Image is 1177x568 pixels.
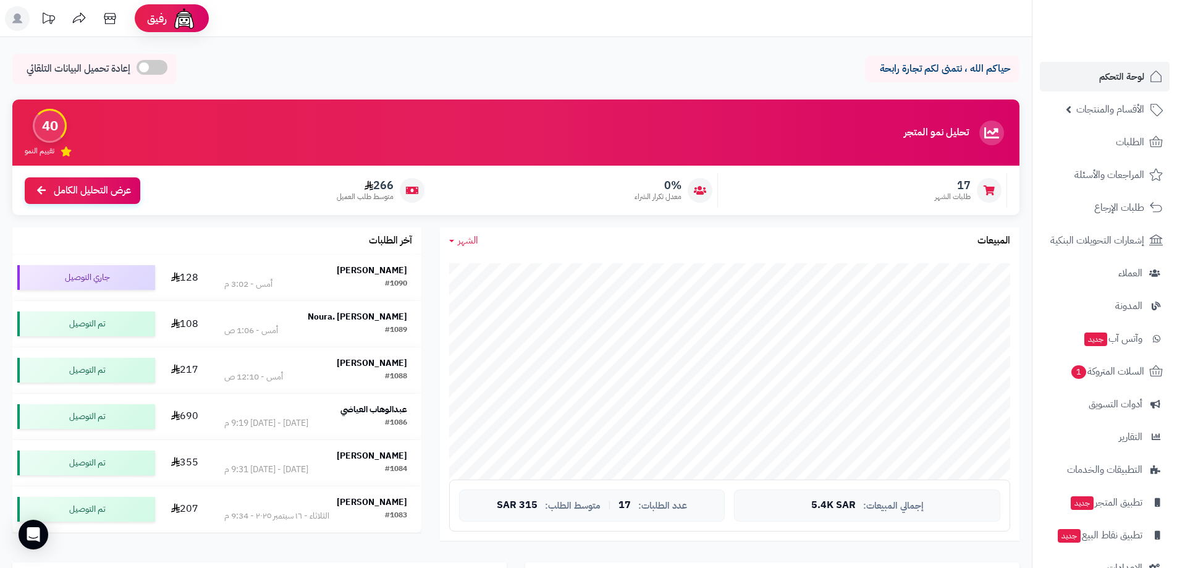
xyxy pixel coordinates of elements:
span: لوحة التحكم [1099,68,1144,85]
span: التقارير [1119,428,1142,446]
div: أمس - 12:10 ص [224,371,283,383]
a: الطلبات [1040,127,1170,157]
div: #1088 [385,371,407,383]
img: ai-face.png [172,6,196,31]
a: تطبيق نقاط البيعجديد [1040,520,1170,550]
span: معدل تكرار الشراء [635,192,681,202]
span: رفيق [147,11,167,26]
div: الثلاثاء - ١٦ سبتمبر ٢٠٢٥ - 9:34 م [224,510,329,522]
div: #1090 [385,278,407,290]
td: 217 [160,347,210,393]
div: #1083 [385,510,407,522]
span: جديد [1084,333,1107,346]
a: المراجعات والأسئلة [1040,160,1170,190]
h3: تحليل نمو المتجر [904,127,969,138]
span: المدونة [1115,297,1142,315]
span: طلبات الشهر [935,192,971,202]
strong: [PERSON_NAME] [337,264,407,277]
span: 0% [635,179,681,192]
span: المراجعات والأسئلة [1074,166,1144,184]
div: تم التوصيل [17,312,155,336]
span: الأقسام والمنتجات [1076,101,1144,118]
span: تطبيق نقاط البيع [1057,527,1142,544]
a: أدوات التسويق [1040,389,1170,419]
span: متوسط الطلب: [545,501,601,511]
div: تم التوصيل [17,404,155,429]
span: السلات المتروكة [1070,363,1144,380]
td: 355 [160,440,210,486]
div: تم التوصيل [17,358,155,383]
span: إعادة تحميل البيانات التلقائي [27,62,130,76]
span: تطبيق المتجر [1069,494,1142,511]
span: متوسط طلب العميل [337,192,394,202]
strong: [PERSON_NAME] [337,496,407,509]
span: طلبات الإرجاع [1094,199,1144,216]
span: أدوات التسويق [1089,396,1142,413]
div: Open Intercom Messenger [19,520,48,549]
h3: آخر الطلبات [369,235,412,247]
span: | [608,501,611,510]
span: 17 [618,500,631,511]
a: وآتس آبجديد [1040,324,1170,354]
h3: المبيعات [977,235,1010,247]
div: [DATE] - [DATE] 9:31 م [224,464,308,476]
div: أمس - 1:06 ص [224,324,278,337]
span: العملاء [1118,265,1142,282]
strong: Noura. [PERSON_NAME] [308,310,407,323]
a: تطبيق المتجرجديد [1040,488,1170,517]
span: وآتس آب [1083,330,1142,347]
a: العملاء [1040,258,1170,288]
a: المدونة [1040,291,1170,321]
span: 5.4K SAR [811,500,856,511]
span: جديد [1058,529,1081,543]
span: الطلبات [1116,134,1144,151]
strong: عبدالوهاب العياضي [340,403,407,416]
a: عرض التحليل الكامل [25,177,140,204]
a: السلات المتروكة1 [1040,357,1170,386]
a: التطبيقات والخدمات [1040,455,1170,485]
span: 17 [935,179,971,192]
a: لوحة التحكم [1040,62,1170,91]
td: 690 [160,394,210,439]
span: إشعارات التحويلات البنكية [1050,232,1144,249]
td: 108 [160,301,210,347]
a: التقارير [1040,422,1170,452]
td: 207 [160,486,210,532]
strong: [PERSON_NAME] [337,357,407,370]
div: #1089 [385,324,407,337]
strong: [PERSON_NAME] [337,449,407,462]
span: 315 SAR [497,500,538,511]
div: تم التوصيل [17,451,155,475]
div: تم التوصيل [17,497,155,522]
span: الشهر [458,233,478,248]
div: #1086 [385,417,407,430]
a: إشعارات التحويلات البنكية [1040,226,1170,255]
a: الشهر [449,234,478,248]
div: #1084 [385,464,407,476]
span: التطبيقات والخدمات [1067,461,1142,478]
span: جديد [1071,496,1094,510]
div: أمس - 3:02 م [224,278,272,290]
div: جاري التوصيل [17,265,155,290]
span: تقييم النمو [25,146,54,156]
span: عدد الطلبات: [638,501,687,511]
td: 128 [160,255,210,300]
p: حياكم الله ، نتمنى لكم تجارة رابحة [874,62,1010,76]
span: 1 [1071,365,1086,379]
span: عرض التحليل الكامل [54,184,131,198]
span: إجمالي المبيعات: [863,501,924,511]
span: 266 [337,179,394,192]
div: [DATE] - [DATE] 9:19 م [224,417,308,430]
a: طلبات الإرجاع [1040,193,1170,223]
a: تحديثات المنصة [33,6,64,34]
